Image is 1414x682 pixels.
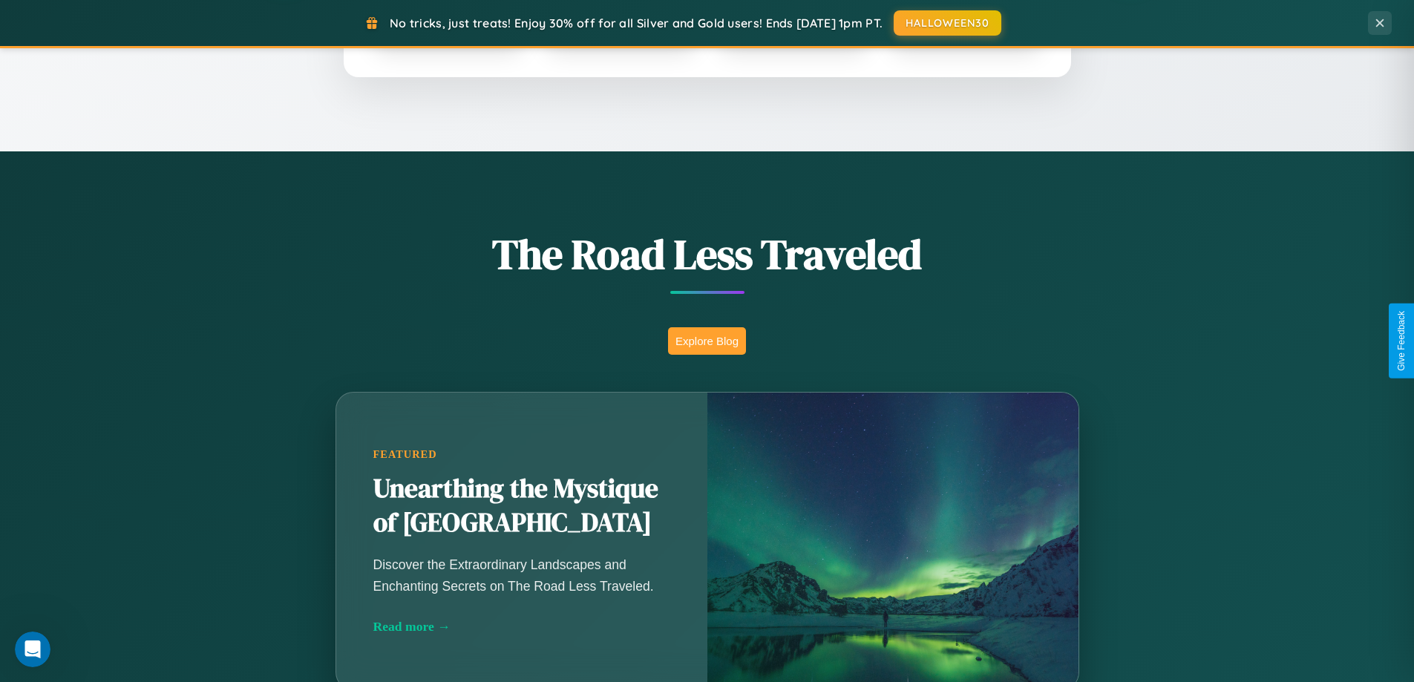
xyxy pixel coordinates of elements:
div: Give Feedback [1396,311,1407,371]
iframe: Intercom live chat [15,632,50,667]
h1: The Road Less Traveled [262,226,1153,283]
div: Featured [373,448,670,461]
h2: Unearthing the Mystique of [GEOGRAPHIC_DATA] [373,472,670,540]
div: Read more → [373,619,670,635]
p: Discover the Extraordinary Landscapes and Enchanting Secrets on The Road Less Traveled. [373,554,670,596]
span: No tricks, just treats! Enjoy 30% off for all Silver and Gold users! Ends [DATE] 1pm PT. [390,16,883,30]
button: Explore Blog [668,327,746,355]
button: HALLOWEEN30 [894,10,1001,36]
